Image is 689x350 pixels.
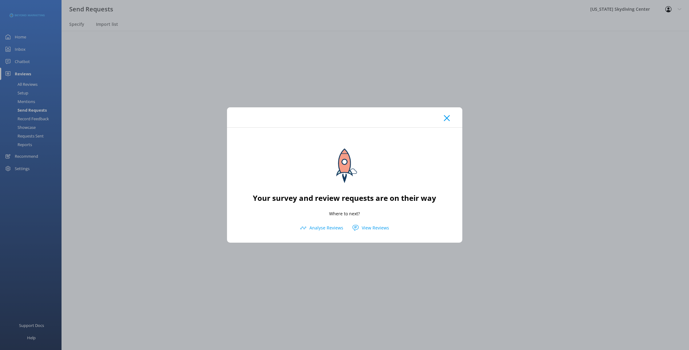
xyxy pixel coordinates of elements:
[348,223,394,233] button: View Reviews
[444,115,450,121] button: Close
[253,192,436,204] h2: Your survey and review requests are on their way
[296,223,348,233] button: Analyse Reviews
[329,210,360,217] p: Where to next?
[317,137,372,192] img: sending...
